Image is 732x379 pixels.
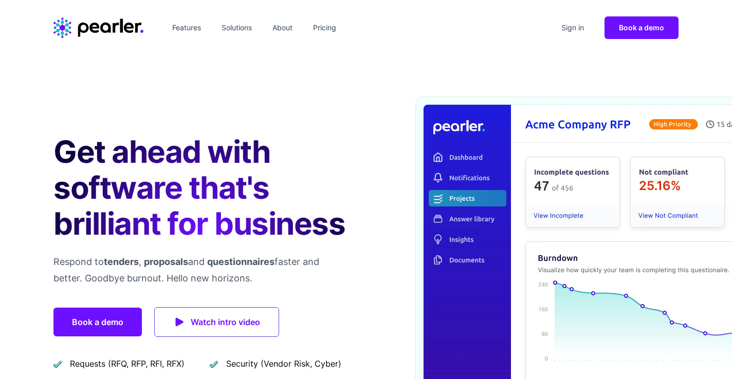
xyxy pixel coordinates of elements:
[53,308,142,336] a: Book a demo
[217,20,256,36] a: Solutions
[619,23,664,32] span: Book a demo
[104,256,139,267] span: tenders
[154,307,279,337] a: Watch intro video
[53,134,350,241] h1: Get ahead with software that's brilliant for business
[144,256,188,267] span: proposals
[207,256,274,267] span: questionnaires
[53,359,62,368] img: checkmark
[605,16,679,39] a: Book a demo
[557,20,588,36] a: Sign in
[268,20,297,36] a: About
[53,254,350,287] p: Respond to , and faster and better. Goodbye burnout. Hello new horizons.
[210,359,218,368] img: checkmark
[168,20,205,36] a: Features
[70,357,185,370] span: Requests (RFQ, RFP, RFI, RFX)
[226,357,341,370] span: Security (Vendor Risk, Cyber)
[191,315,260,329] span: Watch intro video
[309,20,340,36] a: Pricing
[53,17,143,38] a: Home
